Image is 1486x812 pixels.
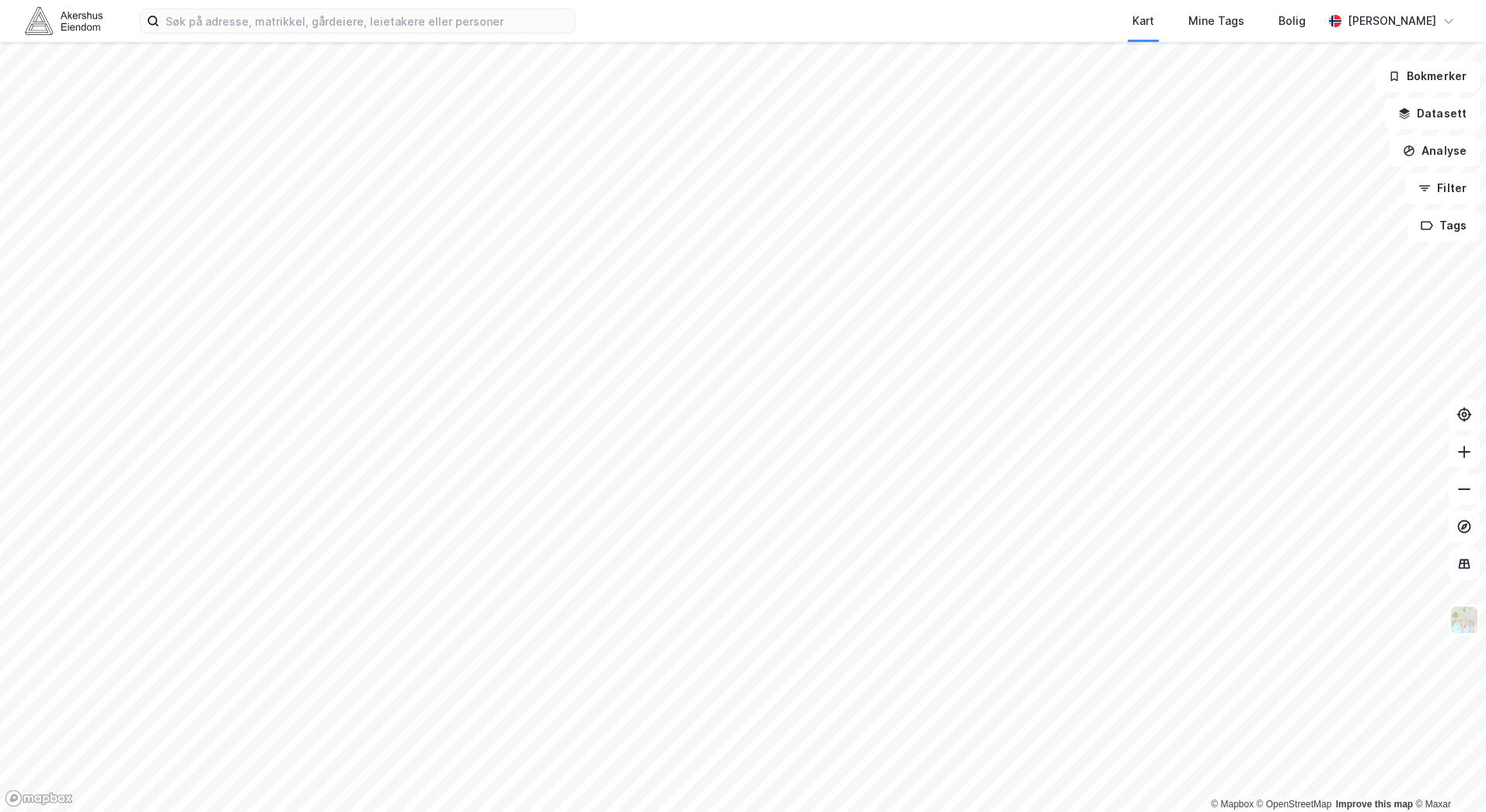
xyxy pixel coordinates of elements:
[5,789,73,807] a: Mapbox homepage
[25,7,103,34] img: akershus-eiendom-logo.9091f326c980b4bce74ccdd9f866810c.svg
[1336,799,1413,810] a: Improve this map
[1385,98,1480,129] button: Datasett
[1211,799,1254,810] a: Mapbox
[159,9,574,33] input: Søk på adresse, matrikkel, gårdeiere, leietakere eller personer
[1449,605,1479,635] img: Z
[1390,135,1480,166] button: Analyse
[1188,12,1244,30] div: Mine Tags
[1375,61,1480,92] button: Bokmerker
[1405,173,1480,204] button: Filter
[1348,12,1436,30] div: [PERSON_NAME]
[1132,12,1154,30] div: Kart
[1257,799,1332,810] a: OpenStreetMap
[1408,737,1486,812] iframe: Chat Widget
[1408,210,1480,241] button: Tags
[1278,12,1306,30] div: Bolig
[1408,737,1486,812] div: Kontrollprogram for chat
